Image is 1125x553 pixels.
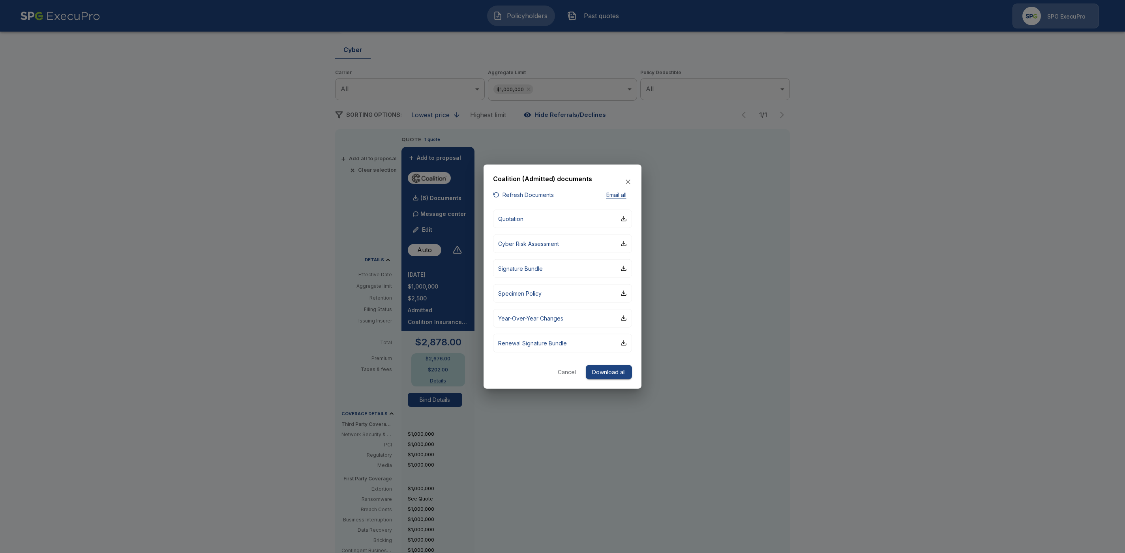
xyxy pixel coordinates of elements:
p: Year-Over-Year Changes [498,314,563,322]
p: Quotation [498,214,523,223]
button: Refresh Documents [493,190,554,200]
button: Cancel [554,365,579,379]
button: Cyber Risk Assessment [493,234,632,253]
p: Renewal Signature Bundle [498,339,567,347]
h6: Coalition (Admitted) documents [493,174,592,184]
button: Download all [586,365,632,379]
button: Signature Bundle [493,259,632,277]
p: Signature Bundle [498,264,543,272]
button: Email all [600,190,632,200]
p: Specimen Policy [498,289,542,297]
button: Quotation [493,209,632,228]
button: Year-Over-Year Changes [493,309,632,327]
p: Cyber Risk Assessment [498,239,559,247]
button: Specimen Policy [493,284,632,302]
button: Renewal Signature Bundle [493,334,632,352]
